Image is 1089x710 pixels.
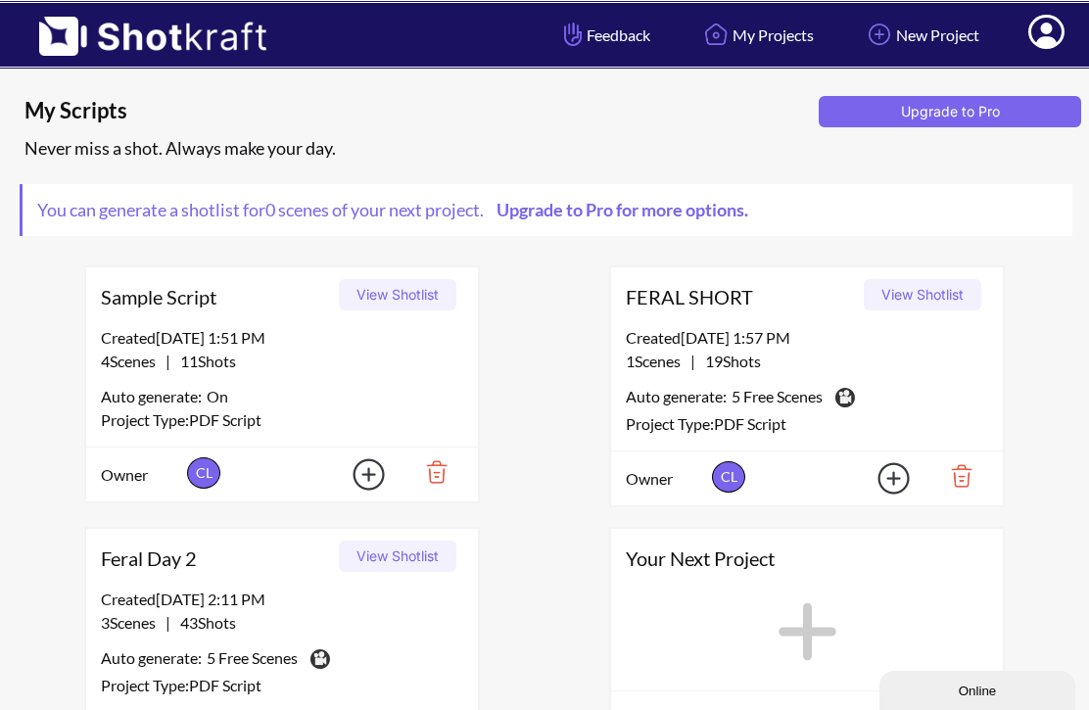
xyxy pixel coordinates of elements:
[484,199,758,220] a: Upgrade to Pro for more options.
[101,463,182,487] span: Owner
[879,667,1079,710] iframe: chat widget
[306,644,333,674] img: Camera Icon
[101,326,463,350] div: Created [DATE] 1:51 PM
[23,184,773,236] span: You can generate a shotlist for
[170,613,236,632] span: 43 Shots
[396,455,463,489] img: Trash Icon
[20,132,1079,165] div: Never miss a shot. Always make your day.
[830,383,858,412] img: Camera Icon
[732,385,823,412] span: 5 Free Scenes
[626,385,732,412] span: Auto generate:
[864,279,981,310] button: View Shotlist
[699,18,733,51] img: Home Icon
[712,461,745,493] span: CL
[207,385,228,408] span: On
[24,96,812,125] span: My Scripts
[101,352,166,370] span: 4 Scenes
[339,279,456,310] button: View Shotlist
[101,282,332,311] span: Sample Script
[101,674,463,697] div: Project Type: PDF Script
[101,408,463,432] div: Project Type: PDF Script
[626,412,988,436] div: Project Type: PDF Script
[101,350,236,373] span: |
[626,350,761,373] span: |
[187,457,220,489] span: CL
[170,352,236,370] span: 11 Shots
[848,9,994,61] a: New Project
[207,646,298,674] span: 5 Free Scenes
[626,467,707,491] span: Owner
[101,385,207,408] span: Auto generate:
[921,459,988,493] img: Trash Icon
[863,18,896,51] img: Add Icon
[626,352,690,370] span: 1 Scenes
[101,588,463,611] div: Created [DATE] 2:11 PM
[559,24,650,46] span: Feedback
[626,282,857,311] span: FERAL SHORT
[559,18,587,51] img: Hand Icon
[265,199,758,220] span: 0 scenes of your next project.
[322,452,391,497] img: Add Icon
[685,9,829,61] a: My Projects
[101,646,207,674] span: Auto generate:
[626,544,988,573] span: Your Next Project
[101,613,166,632] span: 3 Scenes
[819,96,1081,127] button: Upgrade to Pro
[339,541,456,572] button: View Shotlist
[847,456,916,500] img: Add Icon
[101,611,236,635] span: |
[626,326,988,350] div: Created [DATE] 1:57 PM
[101,544,332,573] span: Feral Day 2
[695,352,761,370] span: 19 Shots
